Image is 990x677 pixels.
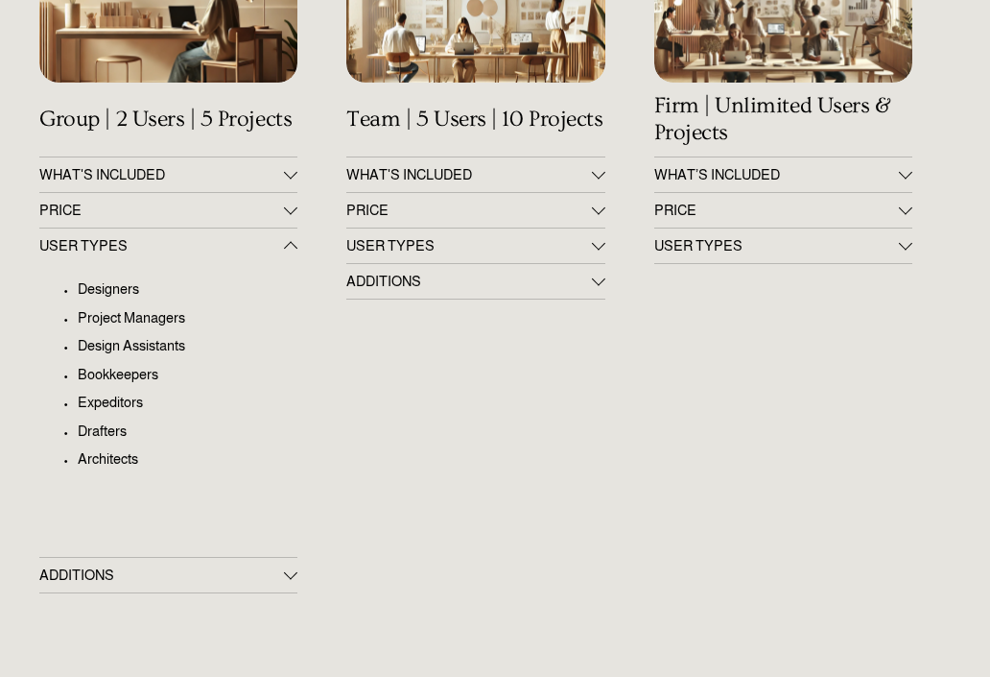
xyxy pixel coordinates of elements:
[39,568,284,583] span: ADDITIONS
[78,392,297,413] p: Expeditors
[39,157,297,192] button: WHAT'S INCLUDED
[39,238,284,254] span: USER TYPES
[39,229,297,263] button: USER TYPES
[346,229,604,263] button: USER TYPES
[78,364,297,385] p: Bookkeepers
[346,157,604,192] button: WHAT'S INCLUDED
[39,203,284,218] span: PRICE
[654,193,912,228] button: PRICE
[346,264,604,299] button: ADDITIONS
[78,448,297,470] p: Architects
[78,278,297,300] p: Designers
[654,157,912,192] button: WHAT’S INCLUDED
[346,238,591,254] span: USER TYPES
[39,167,284,182] span: WHAT'S INCLUDED
[39,263,297,556] div: USER TYPES
[654,167,899,182] span: WHAT’S INCLUDED
[346,203,591,218] span: PRICE
[654,93,912,146] h4: Firm | Unlimited Users & Projects
[346,193,604,228] button: PRICE
[39,107,297,133] h4: Group | 2 Users | 5 Projects
[654,238,899,254] span: USER TYPES
[654,229,912,263] button: USER TYPES
[78,307,297,328] p: Project Managers
[78,335,297,356] p: Design Assistants
[346,274,591,289] span: ADDITIONS
[654,203,899,218] span: PRICE
[346,107,604,133] h4: Team | 5 Users | 10 Projects
[78,421,297,442] p: Drafters
[39,193,297,228] button: PRICE
[346,167,591,182] span: WHAT'S INCLUDED
[39,558,297,592] button: ADDITIONS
